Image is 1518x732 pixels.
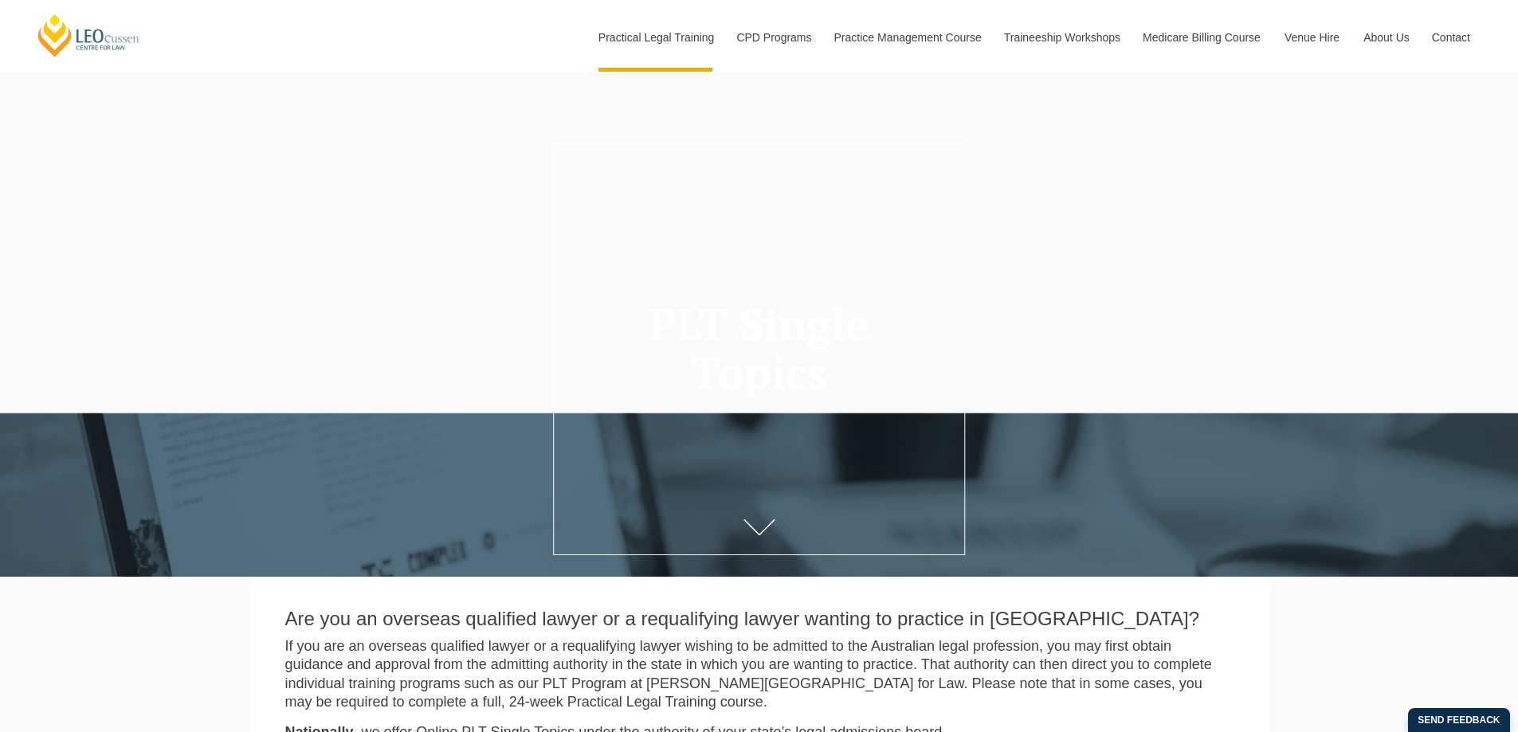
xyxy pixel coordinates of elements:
iframe: LiveChat chat widget [1411,625,1478,692]
a: Venue Hire [1273,3,1351,72]
a: Practical Legal Training [586,3,725,72]
a: Traineeship Workshops [992,3,1131,72]
a: Contact [1420,3,1482,72]
a: [PERSON_NAME] Centre for Law [36,13,142,58]
a: CPD Programs [724,3,822,72]
h2: Are you an overseas qualified lawyer or a requalifying lawyer wanting to practice in [GEOGRAPHIC_... [285,609,1234,629]
a: About Us [1351,3,1420,72]
a: Practice Management Course [822,3,992,72]
a: Medicare Billing Course [1131,3,1273,72]
p: If you are an overseas qualified lawyer or a requalifying lawyer wishing to be admitted to the Au... [285,637,1234,712]
h1: PLT Single Topics [577,300,941,397]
